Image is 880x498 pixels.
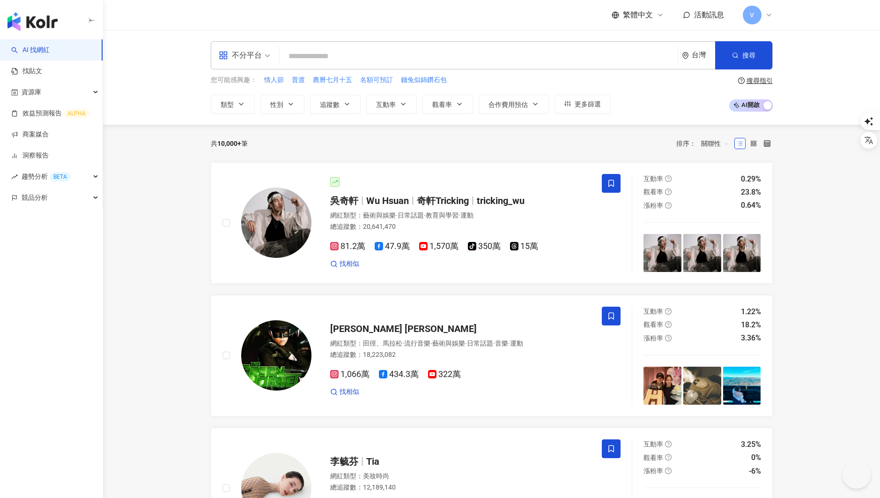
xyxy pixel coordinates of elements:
[741,174,761,184] div: 0.29%
[11,109,89,118] a: 效益預測報告ALPHA
[424,211,426,219] span: ·
[665,308,672,315] span: question-circle
[211,140,248,147] div: 共 筆
[432,340,465,347] span: 藝術與娛樂
[219,51,228,60] span: appstore
[643,367,681,405] img: post-image
[741,320,761,330] div: 18.2%
[488,101,528,108] span: 合作費用預估
[404,340,430,347] span: 流行音樂
[643,454,663,461] span: 觀看率
[211,162,773,284] a: KOL Avatar吳奇軒Wu Hsuan奇軒Trickingtricking_wu網紅類型：藝術與娛樂·日常話題·教育與學習·運動總追蹤數：20,641,47081.2萬47.9萬1,570萬...
[751,453,761,463] div: 0%
[665,175,672,182] span: question-circle
[11,174,18,180] span: rise
[291,75,305,85] button: 普渡
[468,241,501,251] span: 350萬
[665,189,672,195] span: question-circle
[643,175,663,182] span: 互動率
[330,483,591,492] div: 總追蹤數 ： 12,189,140
[241,188,311,258] img: KOL Avatar
[422,95,473,113] button: 觀看率
[510,241,538,251] span: 15萬
[376,101,396,108] span: 互動率
[379,370,419,379] span: 434.3萬
[683,234,721,272] img: post-image
[211,95,255,113] button: 類型
[360,75,393,85] button: 名額可預訂
[665,202,672,209] span: question-circle
[741,187,761,197] div: 23.8%
[643,234,681,272] img: post-image
[292,75,305,85] span: 普渡
[366,195,409,206] span: Wu Hsuan
[643,334,663,342] span: 漲粉率
[401,75,447,85] span: 錢兔似錦鑽石包
[260,95,304,113] button: 性別
[432,101,452,108] span: 觀看率
[402,340,404,347] span: ·
[643,308,663,315] span: 互動率
[330,456,358,467] span: 李毓芬
[340,387,359,397] span: 找相似
[330,350,591,360] div: 總追蹤數 ： 18,223,082
[643,321,663,328] span: 觀看率
[241,320,311,391] img: KOL Avatar
[11,45,50,55] a: searchAI 找網紅
[694,10,724,19] span: 活動訊息
[363,340,402,347] span: 田徑、馬拉松
[330,195,358,206] span: 吳奇軒
[643,440,663,448] span: 互動率
[843,460,871,489] iframe: Help Scout Beacon - Open
[643,188,663,196] span: 觀看率
[665,468,672,474] span: question-circle
[11,151,49,160] a: 洞察報告
[510,340,523,347] span: 運動
[313,75,352,85] span: 農曆七月十五
[575,100,601,108] span: 更多篩選
[217,140,241,147] span: 10,000+
[11,130,49,139] a: 商案媒合
[366,95,417,113] button: 互動率
[665,454,672,460] span: question-circle
[747,77,773,84] div: 搜尋指引
[430,340,432,347] span: ·
[458,211,460,219] span: ·
[211,295,773,416] a: KOL Avatar[PERSON_NAME] [PERSON_NAME]網紅類型：田徑、馬拉松·流行音樂·藝術與娛樂·日常話題·音樂·運動總追蹤數：18,223,0821,066萬434.3萬...
[7,12,58,31] img: logo
[426,211,458,219] span: 教育與學習
[330,241,365,251] span: 81.2萬
[701,136,729,151] span: 關聯性
[340,259,359,269] span: 找相似
[665,335,672,341] span: question-circle
[360,75,393,85] span: 名額可預訂
[723,234,761,272] img: post-image
[741,200,761,211] div: 0.64%
[375,241,410,251] span: 47.9萬
[330,339,591,348] div: 網紅類型 ：
[320,101,340,108] span: 追蹤數
[264,75,284,85] span: 情人節
[643,202,663,209] span: 漲粉率
[22,187,48,208] span: 競品分析
[270,101,283,108] span: 性別
[396,211,398,219] span: ·
[330,472,591,481] div: 網紅類型 ：
[715,41,772,69] button: 搜尋
[495,340,508,347] span: 音樂
[665,321,672,328] span: question-circle
[11,67,42,76] a: 找貼文
[683,367,721,405] img: post-image
[330,370,370,379] span: 1,066萬
[330,387,359,397] a: 找相似
[508,340,510,347] span: ·
[22,166,71,187] span: 趨勢分析
[723,367,761,405] img: post-image
[419,241,458,251] span: 1,570萬
[211,75,257,85] span: 您可能感興趣：
[417,195,469,206] span: 奇軒Tricking
[310,95,361,113] button: 追蹤數
[221,101,234,108] span: 類型
[738,77,745,84] span: question-circle
[330,323,477,334] span: [PERSON_NAME] [PERSON_NAME]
